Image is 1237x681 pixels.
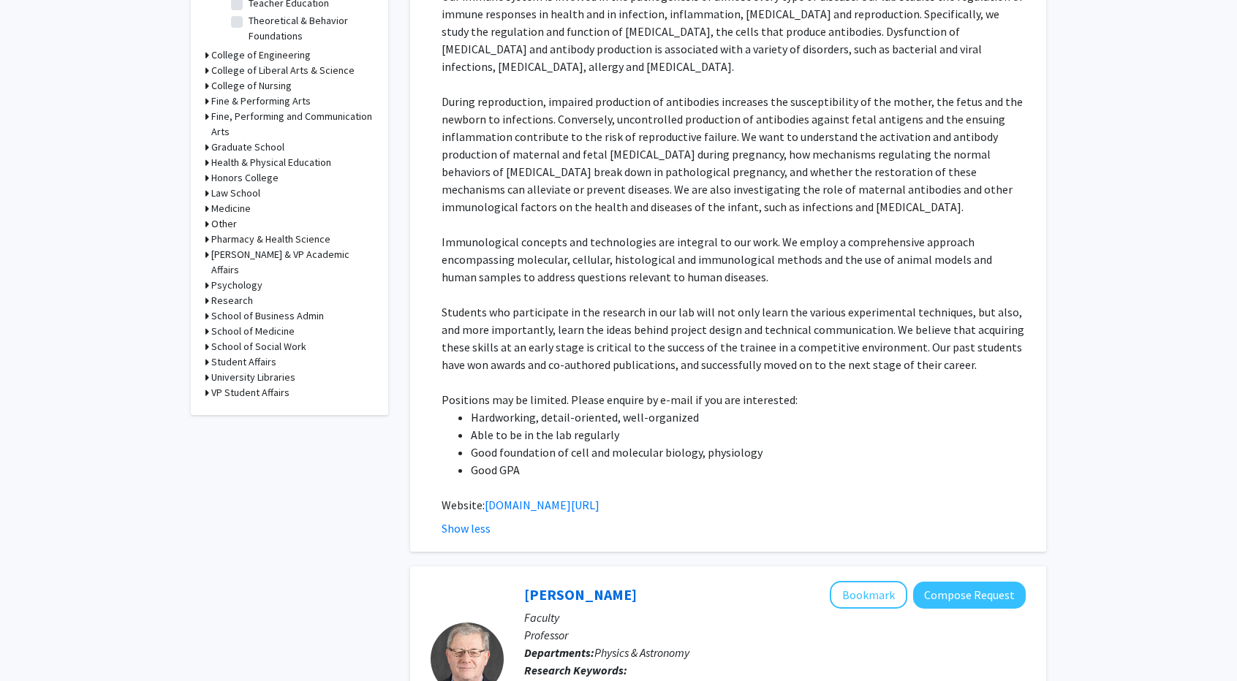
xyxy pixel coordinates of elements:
[211,47,311,63] h3: College of Engineering
[211,63,355,78] h3: College of Liberal Arts & Science
[211,370,295,385] h3: University Libraries
[524,585,637,604] a: [PERSON_NAME]
[211,186,260,201] h3: Law School
[211,354,276,370] h3: Student Affairs
[442,235,992,284] span: Immunological concepts and technologies are integral to our work. We employ a comprehensive appro...
[211,232,330,247] h3: Pharmacy & Health Science
[471,427,619,442] span: Able to be in the lab regularly
[485,498,599,512] a: [DOMAIN_NAME][URL]
[442,94,1023,214] span: During reproduction, impaired production of antibodies increases the susceptibility of the mother...
[211,293,253,308] h3: Research
[524,626,1026,644] p: Professor
[211,94,311,109] h3: Fine & Performing Arts
[471,410,699,425] span: Hardworking, detail-oriented, well-organized
[211,385,290,400] h3: VP Student Affairs
[442,392,798,407] span: Positions may be limited. Please enquire by e-mail if you are interested:
[442,498,485,512] span: Website:
[211,201,251,216] h3: Medicine
[211,170,279,186] h3: Honors College
[524,663,627,677] b: Research Keywords:
[211,324,295,339] h3: School of Medicine
[211,308,324,324] h3: School of Business Admin
[211,78,292,94] h3: College of Nursing
[211,155,331,170] h3: Health & Physical Education
[524,609,1026,626] p: Faculty
[211,216,237,232] h3: Other
[211,278,262,293] h3: Psychology
[594,645,689,660] span: Physics & Astronomy
[471,463,520,477] span: Good GPA
[11,615,62,670] iframe: Chat
[524,645,594,660] b: Departments:
[830,581,907,609] button: Add Robert Harr to Bookmarks
[913,582,1026,609] button: Compose Request to Robert Harr
[249,13,370,44] label: Theoretical & Behavior Foundations
[211,339,306,354] h3: School of Social Work
[471,445,763,460] span: Good foundation of cell and molecular biology, physiology
[442,520,491,537] button: Show less
[211,140,284,155] h3: Graduate School
[211,109,374,140] h3: Fine, Performing and Communication Arts
[211,247,374,278] h3: [PERSON_NAME] & VP Academic Affairs
[442,305,1024,372] span: Students who participate in the research in our lab will not only learn the various experimental ...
